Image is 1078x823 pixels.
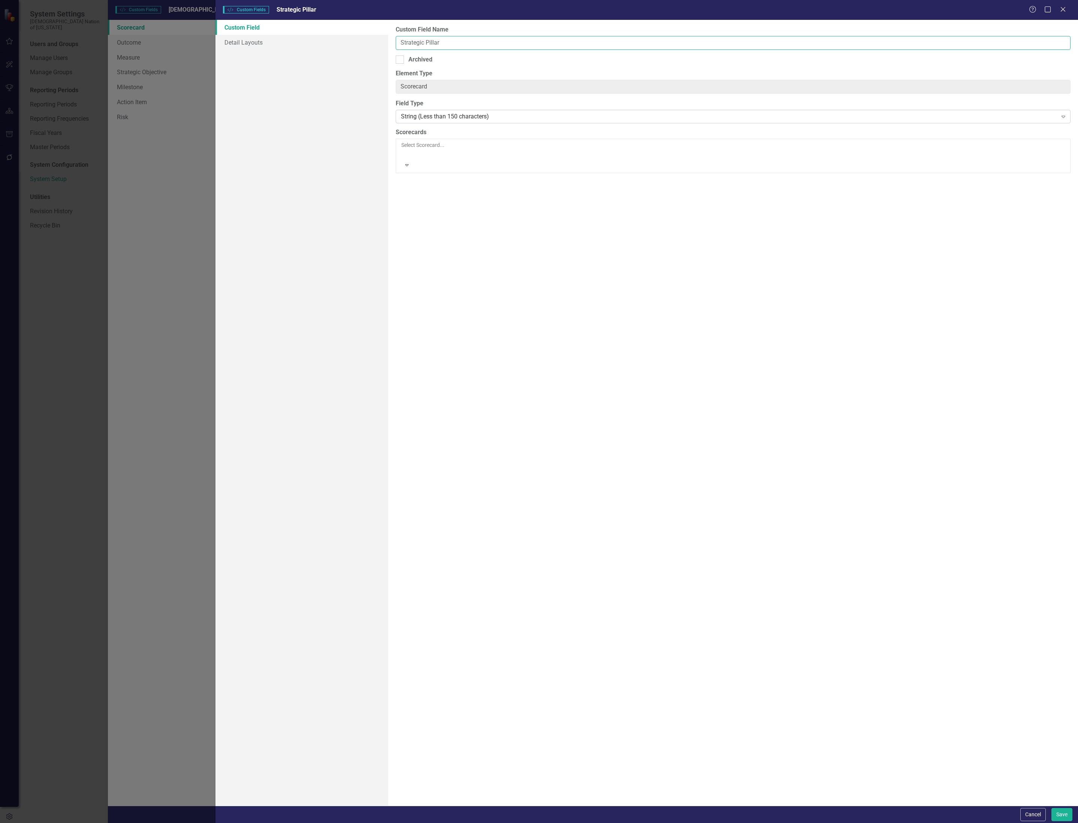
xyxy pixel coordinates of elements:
[396,36,1071,50] input: Custom Field Name
[1051,808,1072,821] button: Save
[1057,39,1066,48] keeper-lock: Open Keeper Popup
[277,6,316,13] span: Strategic Pillar
[396,99,1071,108] label: Field Type
[396,25,1071,34] label: Custom Field Name
[401,141,1065,149] div: Select Scorecard...
[215,20,388,35] a: Custom Field
[396,69,1071,78] label: Element Type
[408,55,432,64] div: Archived
[215,35,388,50] a: Detail Layouts
[223,6,269,13] span: Custom Fields
[396,128,1071,137] label: Scorecards
[1020,808,1046,821] button: Cancel
[401,112,1057,121] div: String (Less than 150 characters)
